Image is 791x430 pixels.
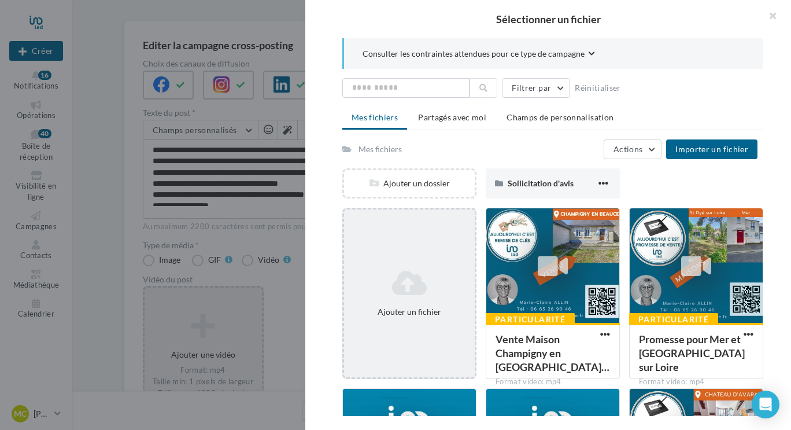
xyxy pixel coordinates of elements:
[613,144,642,154] span: Actions
[666,139,757,159] button: Importer un fichier
[349,306,470,318] div: Ajouter un fichier
[418,112,486,122] span: Partagés avec moi
[639,333,745,373] span: Promesse pour Mer et St Dyé sur Loire
[675,144,748,154] span: Importer un fichier
[629,313,718,326] div: Particularité
[639,377,753,387] div: Format video: mp4
[363,48,585,60] span: Consulter les contraintes attendues pour ce type de campagne
[604,139,661,159] button: Actions
[496,333,609,373] span: Vente Maison Champigny en Beauce
[486,313,575,326] div: Particularité
[358,144,402,155] div: Mes fichiers
[508,178,574,188] span: Sollicitation d'avis
[363,47,595,62] button: Consulter les contraintes attendues pour ce type de campagne
[502,78,570,98] button: Filtrer par
[344,178,475,189] div: Ajouter un dossier
[570,81,626,95] button: Réinitialiser
[324,14,772,24] h2: Sélectionner un fichier
[352,112,398,122] span: Mes fichiers
[752,391,779,418] div: Open Intercom Messenger
[496,377,610,387] div: Format video: mp4
[507,112,613,122] span: Champs de personnalisation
